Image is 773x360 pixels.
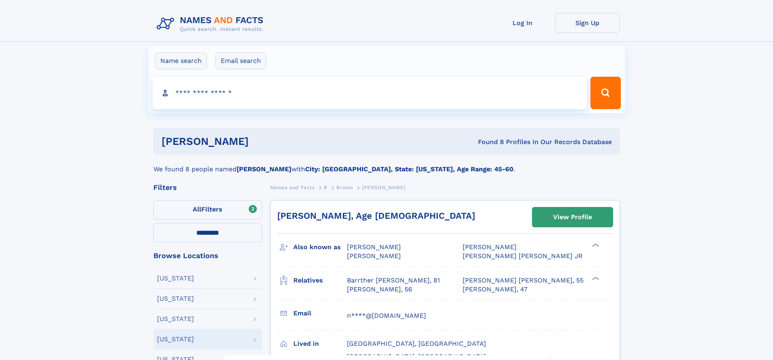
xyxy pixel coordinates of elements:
[553,208,592,226] div: View Profile
[336,182,353,192] a: Brown
[237,165,291,173] b: [PERSON_NAME]
[277,211,475,221] a: [PERSON_NAME], Age [DEMOGRAPHIC_DATA]
[362,185,405,190] span: [PERSON_NAME]
[336,185,353,190] span: Brown
[590,276,600,281] div: ❯
[270,182,315,192] a: Names and Facts
[153,252,262,259] div: Browse Locations
[157,336,194,343] div: [US_STATE]
[463,276,584,285] a: [PERSON_NAME] [PERSON_NAME], 55
[153,200,262,220] label: Filters
[555,13,620,33] a: Sign Up
[153,13,270,35] img: Logo Names and Facts
[193,205,201,213] span: All
[157,275,194,282] div: [US_STATE]
[363,138,612,147] div: Found 8 Profiles In Our Records Database
[153,77,587,109] input: search input
[347,340,486,347] span: [GEOGRAPHIC_DATA], [GEOGRAPHIC_DATA]
[347,276,440,285] a: Barrther [PERSON_NAME], 81
[532,207,613,227] a: View Profile
[157,316,194,322] div: [US_STATE]
[347,285,412,294] a: [PERSON_NAME], 56
[155,52,207,69] label: Name search
[347,252,401,260] span: [PERSON_NAME]
[305,165,513,173] b: City: [GEOGRAPHIC_DATA], State: [US_STATE], Age Range: 45-60
[293,337,347,351] h3: Lived in
[347,243,401,251] span: [PERSON_NAME]
[324,182,327,192] a: B
[590,243,600,248] div: ❯
[324,185,327,190] span: B
[293,306,347,320] h3: Email
[161,136,364,147] h1: [PERSON_NAME]
[153,184,262,191] div: Filters
[293,274,347,287] h3: Relatives
[157,295,194,302] div: [US_STATE]
[293,240,347,254] h3: Also known as
[215,52,266,69] label: Email search
[490,13,555,33] a: Log In
[463,285,528,294] a: [PERSON_NAME], 47
[463,252,583,260] span: [PERSON_NAME] [PERSON_NAME] JR
[463,243,517,251] span: [PERSON_NAME]
[590,77,620,109] button: Search Button
[153,155,620,174] div: We found 8 people named with .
